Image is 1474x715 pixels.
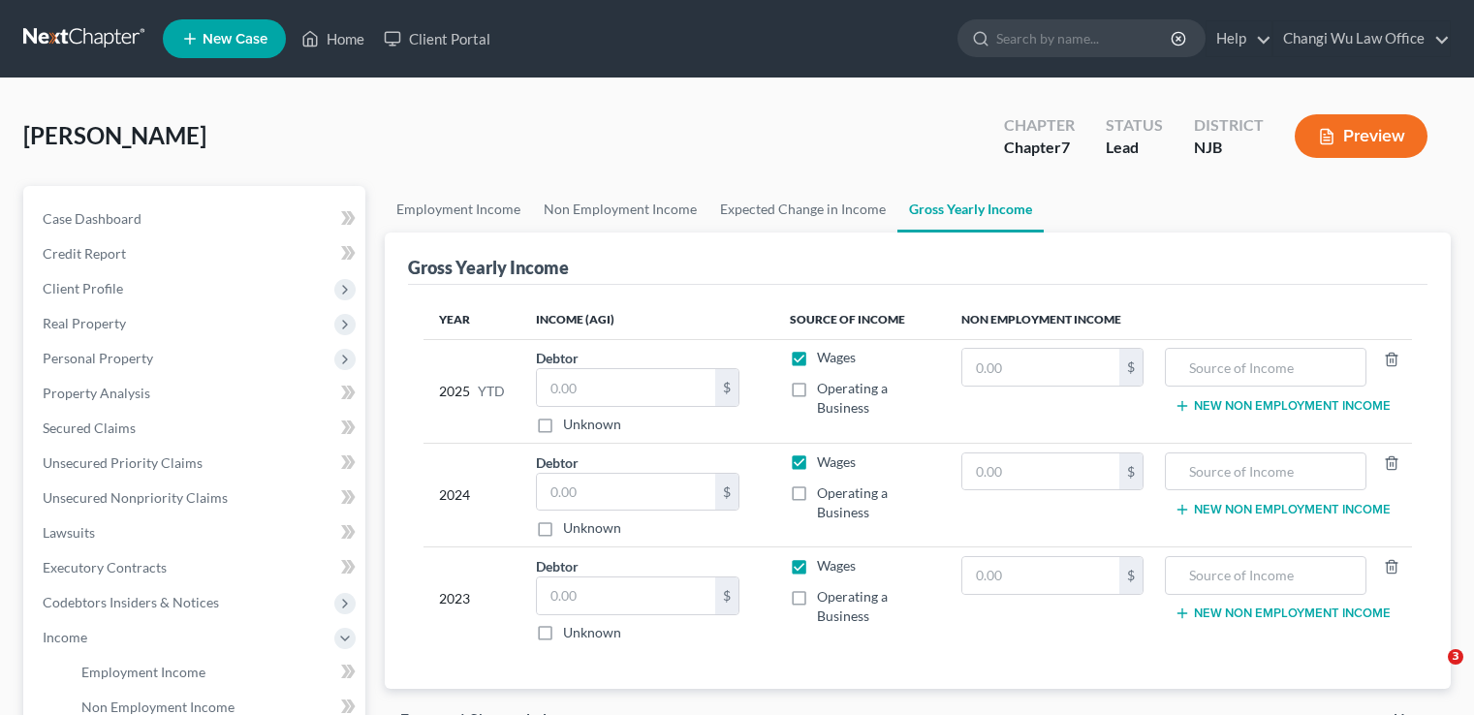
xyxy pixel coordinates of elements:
[996,20,1174,56] input: Search by name...
[817,349,856,365] span: Wages
[43,350,153,366] span: Personal Property
[563,518,621,538] label: Unknown
[385,186,532,233] a: Employment Income
[439,452,505,539] div: 2024
[27,481,365,515] a: Unsecured Nonpriority Claims
[1119,557,1143,594] div: $
[423,300,520,339] th: Year
[43,524,95,541] span: Lawsuits
[81,664,205,680] span: Employment Income
[537,369,715,406] input: 0.00
[1119,453,1143,490] div: $
[27,446,365,481] a: Unsecured Priority Claims
[1295,114,1427,158] button: Preview
[708,186,897,233] a: Expected Change in Income
[43,594,219,610] span: Codebtors Insiders & Notices
[1175,398,1391,414] button: New Non Employment Income
[27,376,365,411] a: Property Analysis
[715,577,738,614] div: $
[715,474,738,511] div: $
[536,556,579,576] label: Debtor
[27,550,365,585] a: Executory Contracts
[1175,502,1391,517] button: New Non Employment Income
[1004,114,1075,137] div: Chapter
[1061,138,1070,156] span: 7
[817,588,888,624] span: Operating a Business
[43,245,126,262] span: Credit Report
[43,280,123,296] span: Client Profile
[27,515,365,550] a: Lawsuits
[43,315,126,331] span: Real Property
[563,415,621,434] label: Unknown
[27,202,365,236] a: Case Dashboard
[43,385,150,401] span: Property Analysis
[962,453,1120,490] input: 0.00
[536,452,579,473] label: Debtor
[520,300,774,339] th: Income (AGI)
[532,186,708,233] a: Non Employment Income
[43,489,228,506] span: Unsecured Nonpriority Claims
[897,186,1044,233] a: Gross Yearly Income
[563,623,621,642] label: Unknown
[43,454,203,471] span: Unsecured Priority Claims
[66,655,365,690] a: Employment Income
[962,349,1120,386] input: 0.00
[1194,137,1264,159] div: NJB
[478,382,505,401] span: YTD
[537,474,715,511] input: 0.00
[817,484,888,520] span: Operating a Business
[1175,606,1391,621] button: New Non Employment Income
[43,420,136,436] span: Secured Claims
[43,210,141,227] span: Case Dashboard
[1207,21,1271,56] a: Help
[817,557,856,574] span: Wages
[374,21,500,56] a: Client Portal
[27,236,365,271] a: Credit Report
[203,32,267,47] span: New Case
[43,559,167,575] span: Executory Contracts
[1194,114,1264,137] div: District
[27,411,365,446] a: Secured Claims
[817,380,888,416] span: Operating a Business
[537,577,715,614] input: 0.00
[1176,349,1355,386] input: Source of Income
[23,121,206,149] span: [PERSON_NAME]
[962,557,1120,594] input: 0.00
[439,556,505,642] div: 2023
[1176,557,1355,594] input: Source of Income
[439,348,505,434] div: 2025
[946,300,1412,339] th: Non Employment Income
[1448,649,1463,665] span: 3
[1273,21,1450,56] a: Changi Wu Law Office
[1408,649,1455,696] iframe: Intercom live chat
[43,629,87,645] span: Income
[715,369,738,406] div: $
[292,21,374,56] a: Home
[1119,349,1143,386] div: $
[408,256,569,279] div: Gross Yearly Income
[1004,137,1075,159] div: Chapter
[536,348,579,368] label: Debtor
[1106,114,1163,137] div: Status
[774,300,945,339] th: Source of Income
[1176,453,1355,490] input: Source of Income
[81,699,235,715] span: Non Employment Income
[1106,137,1163,159] div: Lead
[817,453,856,470] span: Wages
